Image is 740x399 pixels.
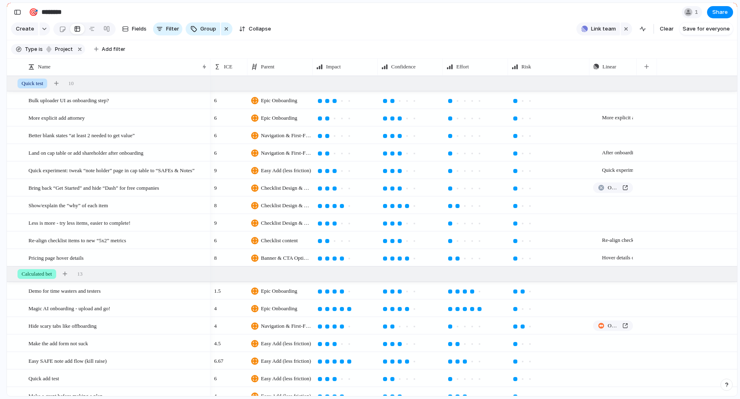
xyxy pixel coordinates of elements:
[576,22,620,35] button: Link team
[593,232,633,248] span: Re-align checklist items to new “5x2” metrics
[261,322,312,330] span: Navigation & First-Flow
[261,287,297,295] span: Epic Onboarding
[132,25,147,33] span: Fields
[211,353,227,365] span: 6.67
[261,202,312,210] span: Checklist Design & Visibility
[261,132,312,140] span: Navigation & First-Flow
[521,63,531,71] span: Risk
[211,145,220,157] span: 6
[28,338,88,348] span: Make the add form not suck
[261,305,297,313] span: Epic Onboarding
[28,165,195,175] span: Quick experiment: tweak “note holder” page in cap table to “SAFEs & Notes”
[249,25,271,33] span: Collapse
[28,183,159,192] span: Bring back “Get Started” and hide “Dash” for free companies
[657,22,677,35] button: Clear
[28,286,101,295] span: Demo for time wasters and testers
[211,127,220,140] span: 6
[683,25,730,33] span: Save for everyone
[211,318,220,330] span: 4
[593,320,633,331] a: Open inLinear
[712,8,728,16] span: Share
[224,63,232,71] span: ICE
[27,6,40,19] button: 🎯
[37,45,44,54] button: is
[211,215,220,227] span: 9
[391,63,416,71] span: Confidence
[211,180,220,192] span: 9
[211,92,220,105] span: 6
[25,46,37,53] span: Type
[608,322,619,330] span: Open in Linear
[211,370,220,383] span: 6
[261,184,312,192] span: Checklist Design & Visibility
[200,25,216,33] span: Group
[602,63,616,71] span: Linear
[660,25,674,33] span: Clear
[261,219,312,227] span: Checklist Design & Visibility
[28,130,135,140] span: Better blank states “at least 2 needed to get value”
[608,184,619,192] span: Open in Linear
[261,114,297,122] span: Epic Onboarding
[591,25,616,33] span: Link team
[153,22,182,35] button: Filter
[261,96,297,105] span: Epic Onboarding
[261,357,311,365] span: Easy Add (less friction)
[89,44,130,55] button: Add filter
[28,373,59,383] span: Quick add test
[22,270,52,278] span: Calculated bet
[261,167,311,175] span: Easy Add (less friction)
[707,6,733,18] button: Share
[77,270,83,278] span: 13
[39,46,43,53] span: is
[28,303,110,313] span: Magic AI onboarding - upload and go!
[28,200,108,210] span: Show/explain the “why” of each item
[211,283,224,295] span: 1.5
[28,235,126,245] span: Re-align checklist items to new “5x2” metrics
[261,149,312,157] span: Navigation & First-Flow
[38,63,50,71] span: Name
[68,79,74,88] span: 10
[695,8,701,16] span: 1
[261,340,311,348] span: Easy Add (less friction)
[593,162,633,178] span: Quick experiment: tweak “note holder” page in cap table to “SAFEs & Notes”
[28,95,109,105] span: Bulk uploader UI as onboarding step?
[679,22,733,35] button: Save for everyone
[261,375,311,383] span: Easy Add (less friction)
[16,25,34,33] span: Create
[102,46,125,53] span: Add filter
[456,63,469,71] span: Effort
[11,22,38,35] button: Create
[211,110,220,122] span: 6
[166,25,179,33] span: Filter
[593,145,633,161] span: After onboarding land on cap table if issuanaces made
[53,46,73,53] span: project
[211,232,220,245] span: 6
[211,197,220,210] span: 8
[28,148,143,157] span: Land on cap table or add shareholder after onboarding
[22,79,43,88] span: Quick test
[593,250,633,266] span: Hover details on features
[211,162,220,175] span: 9
[211,300,220,313] span: 4
[261,254,312,262] span: Banner & CTA Optimisation
[261,237,298,245] span: Checklist content
[28,356,107,365] span: Easy SAFE note add flow (kill raise)
[593,110,633,126] span: More explicit add attorney
[44,45,74,54] button: project
[28,218,131,227] span: Less is more - try less items, easier to complete!
[28,253,83,262] span: Pricing page hover details
[236,22,274,35] button: Collapse
[261,63,274,71] span: Parent
[211,335,224,348] span: 4.5
[593,182,633,193] a: Open inLinear
[28,113,85,122] span: More explicit add attorney
[119,22,150,35] button: Fields
[186,22,220,35] button: Group
[28,321,96,330] span: Hide scary tabs like offboarding
[211,250,220,262] span: 8
[326,63,341,71] span: Impact
[29,7,38,18] div: 🎯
